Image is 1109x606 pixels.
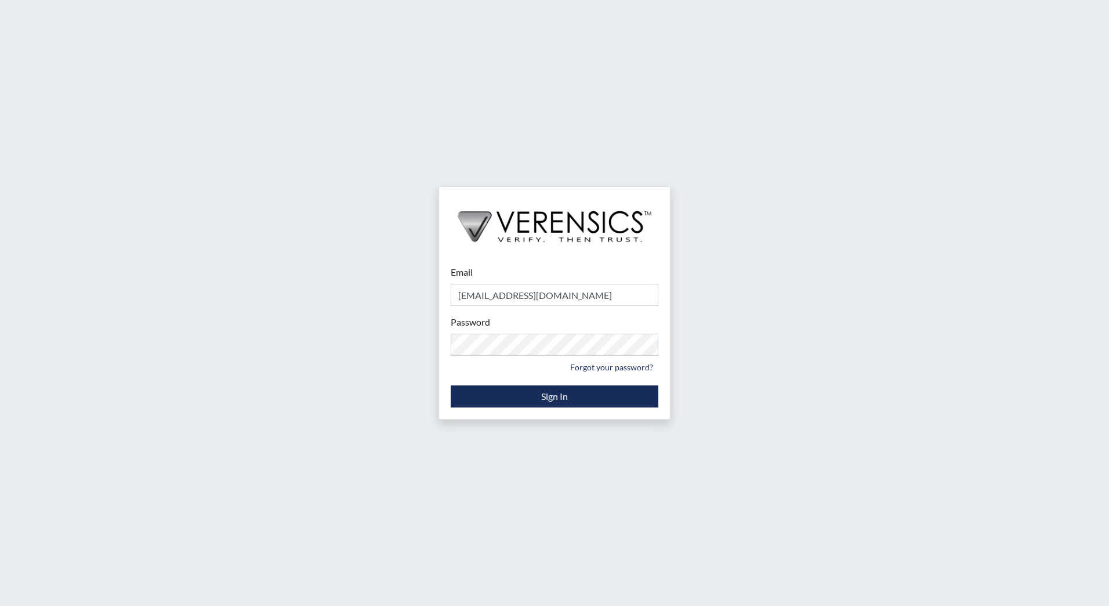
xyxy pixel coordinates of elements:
label: Email [451,265,473,279]
button: Sign In [451,385,658,407]
input: Email [451,284,658,306]
img: logo-wide-black.2aad4157.png [439,187,670,254]
label: Password [451,315,490,329]
a: Forgot your password? [565,358,658,376]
